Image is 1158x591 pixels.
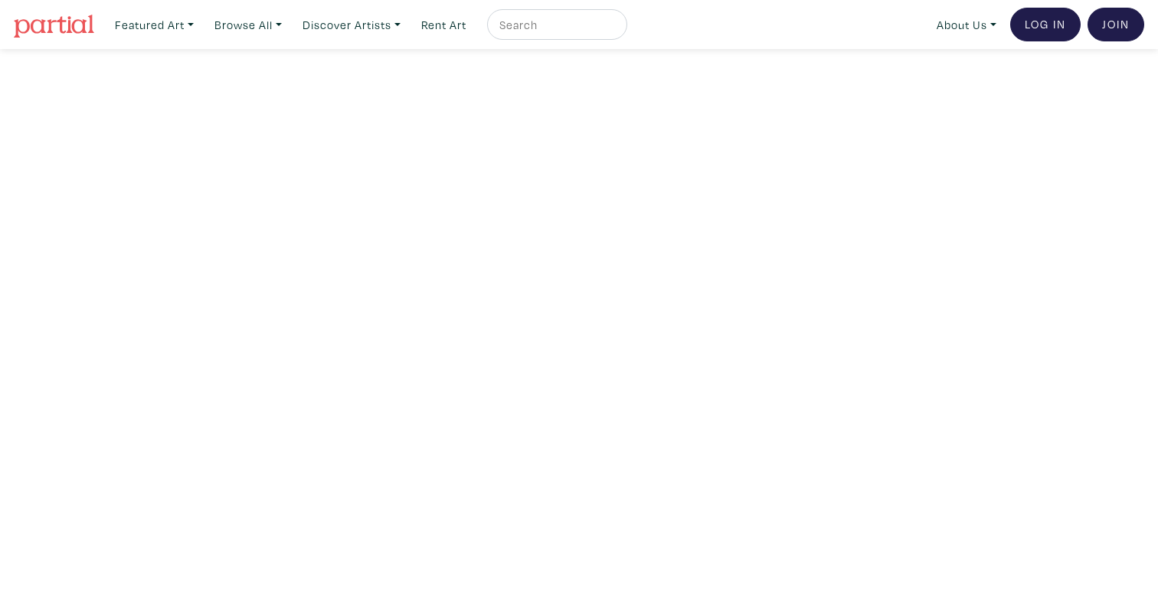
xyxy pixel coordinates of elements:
a: About Us [930,9,1003,41]
a: Discover Artists [296,9,407,41]
a: Browse All [208,9,289,41]
a: Log In [1010,8,1081,41]
a: Featured Art [108,9,201,41]
a: Join [1088,8,1144,41]
a: Rent Art [414,9,473,41]
input: Search [498,15,613,34]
